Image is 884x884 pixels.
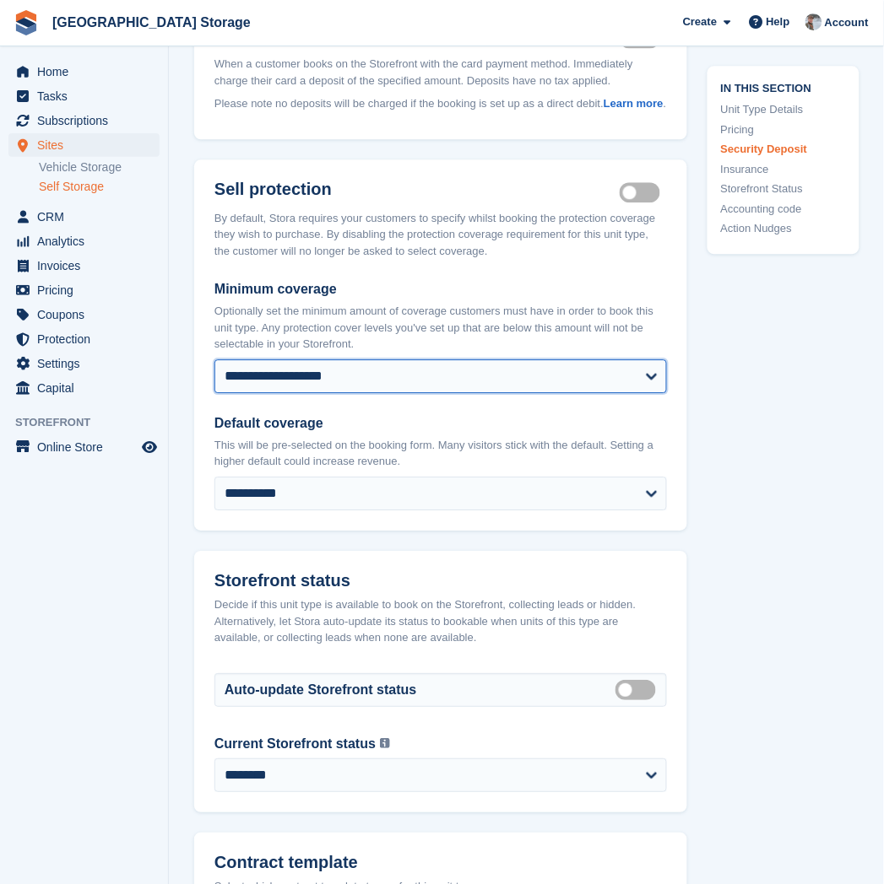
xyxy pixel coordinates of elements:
label: Minimum coverage [214,279,667,299]
a: Learn more [604,97,664,110]
a: menu [8,278,160,302]
span: Home [37,60,138,84]
a: menu [8,254,160,278]
a: menu [8,109,160,132]
label: Current Storefront status [214,734,376,754]
span: Online Store [37,435,138,459]
a: Security Deposit [721,142,846,159]
a: Pricing [721,121,846,138]
a: menu [8,229,160,253]
span: Subscriptions [37,109,138,132]
span: CRM [37,205,138,229]
a: Insurance [721,161,846,178]
span: Analytics [37,229,138,253]
a: Accounting code [721,201,846,218]
label: Default coverage [214,413,667,434]
span: Account [825,14,869,31]
span: Sites [37,133,138,157]
h2: Storefront status [214,571,667,590]
img: icon-info-grey-7440780725fd019a000dd9b08b2336e03edf1995a4989e88bcd33f0948082b44.svg [380,738,390,748]
a: Preview store [139,437,160,457]
a: Action Nudges [721,221,846,238]
span: Tasks [37,84,138,108]
span: Capital [37,376,138,400]
span: Pricing [37,278,138,302]
label: Auto-update Storefront status [225,680,417,700]
div: Decide if this unit type is available to book on the Storefront, collecting leads or hidden. Alte... [214,596,667,646]
label: Auto manage storefront status [616,688,663,691]
a: menu [8,205,160,229]
h2: Contract template [214,853,667,872]
p: This will be pre-selected on the booking form. Many visitors stick with the default. Setting a hi... [214,437,667,470]
div: By default, Stora requires your customers to specify whilst booking the protection coverage they ... [214,210,667,260]
a: menu [8,352,160,375]
span: Protection [37,327,138,351]
span: In this section [721,79,846,95]
span: Create [683,13,717,30]
a: menu [8,303,160,326]
label: Insurance coverage required [620,191,667,193]
a: Storefront Status [721,181,846,198]
p: Optionally set the minimum amount of coverage customers must have in order to book this unit type... [214,303,667,353]
span: Coupons [37,303,138,326]
span: Storefront [15,414,168,431]
a: [GEOGRAPHIC_DATA] Storage [46,8,258,36]
img: stora-icon-8386f47178a22dfd0bd8f6a31ec36ba5ce8667c1dd55bd0f319d3a0aa187defe.svg [14,10,39,35]
img: Will Strivens [805,13,822,30]
a: Unit Type Details [721,102,846,119]
span: Invoices [37,254,138,278]
a: menu [8,435,160,459]
a: Self Storage [39,179,160,195]
a: menu [8,376,160,400]
p: When a customer books on the Storefront with the card payment method. Immediately charge their ca... [214,56,667,89]
span: Settings [37,352,138,375]
a: menu [8,60,160,84]
span: Help [767,13,790,30]
a: Vehicle Storage [39,159,160,175]
a: menu [8,84,160,108]
p: Please note no deposits will be charged if the booking is set up as a direct debit. . [214,95,667,112]
a: menu [8,133,160,157]
h2: Sell protection [214,180,620,200]
a: menu [8,327,160,351]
